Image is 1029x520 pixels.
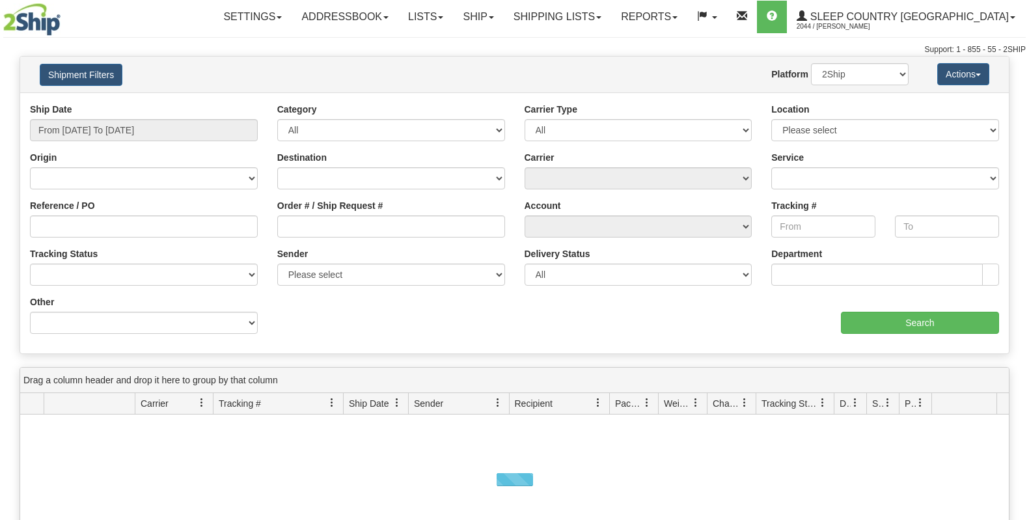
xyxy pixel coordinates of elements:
img: logo2044.jpg [3,3,61,36]
a: Packages filter column settings [636,392,658,414]
label: Carrier Type [525,103,577,116]
label: Other [30,295,54,308]
a: Weight filter column settings [685,392,707,414]
span: 2044 / [PERSON_NAME] [797,20,894,33]
div: Support: 1 - 855 - 55 - 2SHIP [3,44,1026,55]
span: Shipment Issues [872,397,883,410]
label: Delivery Status [525,247,590,260]
label: Account [525,199,561,212]
span: Weight [664,397,691,410]
div: grid grouping header [20,368,1009,393]
span: Carrier [141,397,169,410]
a: Sleep Country [GEOGRAPHIC_DATA] 2044 / [PERSON_NAME] [787,1,1025,33]
iframe: chat widget [999,193,1028,326]
a: Ship [453,1,503,33]
a: Settings [213,1,292,33]
label: Origin [30,151,57,164]
label: Service [771,151,804,164]
span: Sender [414,397,443,410]
span: Recipient [515,397,553,410]
label: Department [771,247,822,260]
button: Actions [937,63,989,85]
a: Lists [398,1,453,33]
input: From [771,215,875,238]
input: Search [841,312,999,334]
a: Recipient filter column settings [587,392,609,414]
label: Tracking # [771,199,816,212]
label: Tracking Status [30,247,98,260]
label: Sender [277,247,308,260]
a: Sender filter column settings [487,392,509,414]
span: Delivery Status [840,397,851,410]
a: Reports [611,1,687,33]
label: Reference / PO [30,199,95,212]
a: Addressbook [292,1,398,33]
a: Charge filter column settings [734,392,756,414]
button: Shipment Filters [40,64,122,86]
label: Platform [771,68,808,81]
label: Order # / Ship Request # [277,199,383,212]
a: Pickup Status filter column settings [909,392,931,414]
a: Shipment Issues filter column settings [877,392,899,414]
span: Sleep Country [GEOGRAPHIC_DATA] [807,11,1009,22]
label: Carrier [525,151,555,164]
label: Category [277,103,317,116]
span: Tracking # [219,397,261,410]
span: Tracking Status [761,397,818,410]
span: Pickup Status [905,397,916,410]
span: Charge [713,397,740,410]
a: Tracking # filter column settings [321,392,343,414]
a: Ship Date filter column settings [386,392,408,414]
a: Shipping lists [504,1,611,33]
span: Ship Date [349,397,389,410]
a: Tracking Status filter column settings [812,392,834,414]
a: Delivery Status filter column settings [844,392,866,414]
label: Ship Date [30,103,72,116]
label: Destination [277,151,327,164]
input: To [895,215,999,238]
span: Packages [615,397,642,410]
a: Carrier filter column settings [191,392,213,414]
label: Location [771,103,809,116]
